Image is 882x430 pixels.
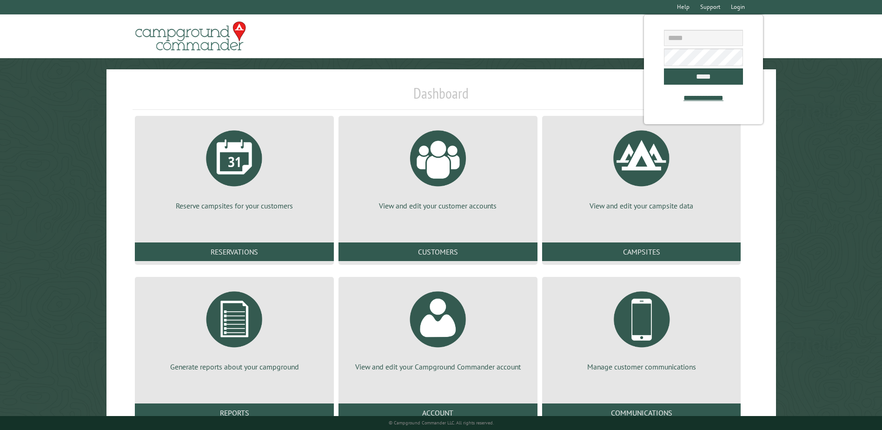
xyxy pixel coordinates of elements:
[542,242,741,261] a: Campsites
[553,123,730,211] a: View and edit your campsite data
[553,362,730,372] p: Manage customer communications
[542,403,741,422] a: Communications
[135,403,334,422] a: Reports
[133,84,749,110] h1: Dashboard
[146,362,323,372] p: Generate reports about your campground
[350,123,526,211] a: View and edit your customer accounts
[553,284,730,372] a: Manage customer communications
[350,362,526,372] p: View and edit your Campground Commander account
[146,201,323,211] p: Reserve campsites for your customers
[146,123,323,211] a: Reserve campsites for your customers
[133,18,249,54] img: Campground Commander
[338,403,537,422] a: Account
[553,201,730,211] p: View and edit your campsite data
[135,242,334,261] a: Reservations
[146,284,323,372] a: Generate reports about your campground
[350,201,526,211] p: View and edit your customer accounts
[389,420,494,426] small: © Campground Commander LLC. All rights reserved.
[338,242,537,261] a: Customers
[350,284,526,372] a: View and edit your Campground Commander account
